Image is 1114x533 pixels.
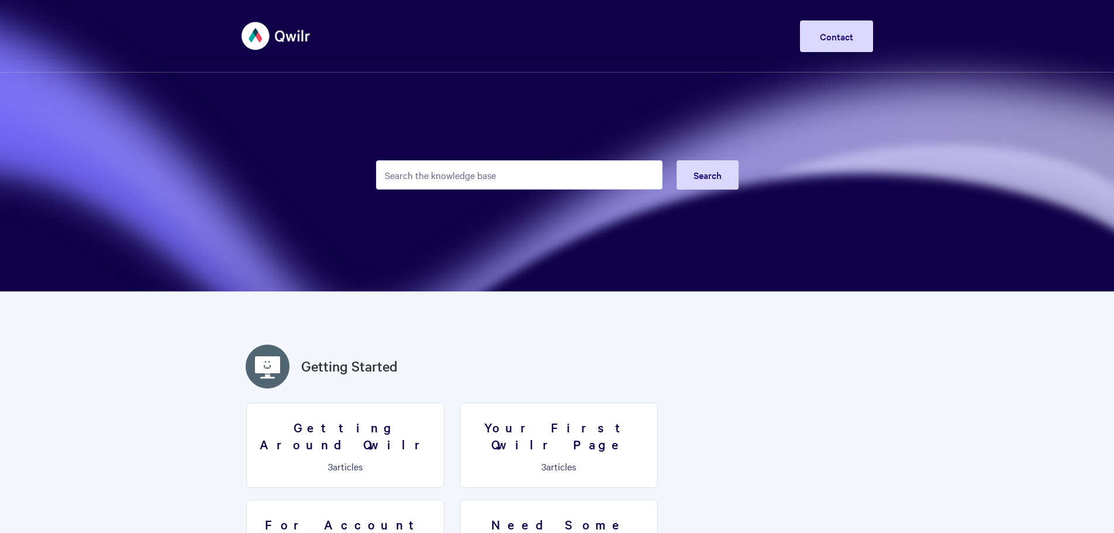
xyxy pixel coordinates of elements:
p: articles [254,461,437,472]
h3: Your First Qwilr Page [467,419,650,452]
h3: Getting Around Qwilr [254,419,437,452]
input: Search the knowledge base [376,160,663,190]
a: Contact [800,20,873,52]
img: Qwilr Help Center [242,14,311,58]
button: Search [677,160,739,190]
a: Getting Around Qwilr 3articles [246,403,444,488]
a: Getting Started [301,356,398,377]
span: 3 [542,460,546,473]
p: articles [467,461,650,472]
span: Search [694,169,722,181]
span: 3 [328,460,333,473]
a: Your First Qwilr Page 3articles [460,403,658,488]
